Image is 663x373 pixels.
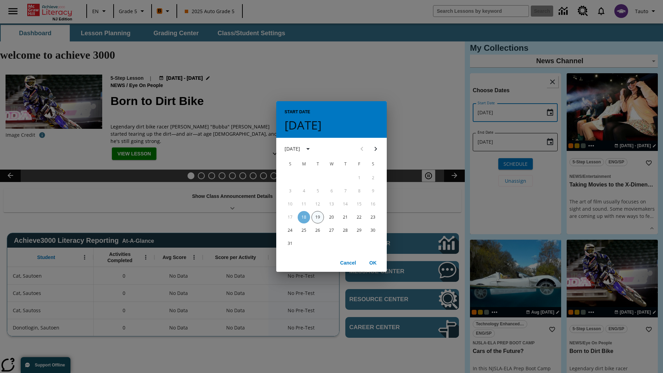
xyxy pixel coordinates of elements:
[325,157,338,171] span: Wednesday
[311,224,324,237] button: 26
[337,257,359,269] button: Cancel
[285,145,300,152] div: [DATE]
[367,224,379,237] button: 30
[311,157,324,171] span: Tuesday
[353,211,365,223] button: 22
[284,224,296,237] button: 24
[285,118,321,132] h4: [DATE]
[353,224,365,237] button: 29
[367,157,379,171] span: Saturday
[311,211,324,223] button: 19
[284,237,296,250] button: 31
[298,157,310,171] span: Monday
[325,211,338,223] button: 20
[302,143,314,155] button: calendar view is open, switch to year view
[362,257,384,269] button: OK
[339,211,352,223] button: 21
[285,107,310,118] span: Start Date
[339,157,352,171] span: Thursday
[369,142,383,156] button: Next month
[284,157,296,171] span: Sunday
[325,224,338,237] button: 27
[353,157,365,171] span: Friday
[339,224,352,237] button: 28
[367,211,379,223] button: 23
[298,224,310,237] button: 25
